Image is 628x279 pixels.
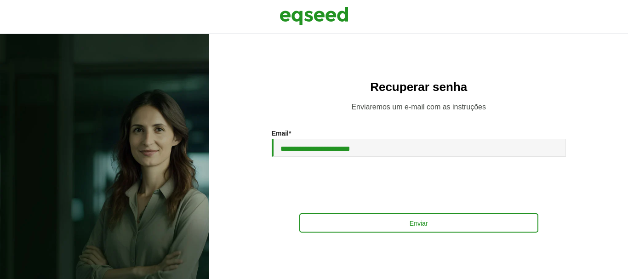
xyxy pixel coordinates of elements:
[228,80,610,94] h2: Recuperar senha
[272,130,291,137] label: Email
[280,5,348,28] img: EqSeed Logo
[289,130,291,137] span: Este campo é obrigatório.
[349,166,489,202] iframe: reCAPTCHA
[299,213,538,233] button: Enviar
[228,102,610,111] p: Enviaremos um e-mail com as instruções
